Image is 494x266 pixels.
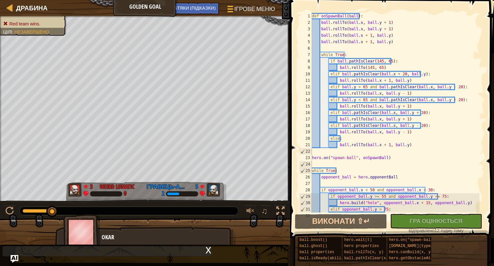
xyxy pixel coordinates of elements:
div: 16 [299,109,312,116]
span: ball properties [299,250,334,254]
div: 11 [299,77,312,84]
div: 22 [299,148,312,155]
span: : [12,29,14,34]
div: 18 [299,122,312,129]
div: Okar [102,233,229,242]
div: 6 [299,45,312,52]
div: 27 [299,180,312,187]
span: ♫ [261,206,268,216]
div: 23 [299,155,312,161]
img: thang_avatar_frame.png [68,183,82,196]
span: hero.on("spawn-ball", f) [389,238,444,242]
div: 28 [299,187,312,193]
div: 8 [299,58,312,64]
div: 15 [299,103,312,109]
div: 14 [299,97,312,103]
button: Ігрове меню [222,3,279,18]
span: ball.pathIsClear(x, y) [344,256,395,261]
span: Ігрове меню [234,5,275,13]
img: thang_avatar_frame.png [206,183,220,196]
div: 20 [299,135,312,142]
button: ♫ [260,205,271,218]
div: 0 [124,191,126,197]
div: 29 [299,193,312,200]
div: 3 [299,26,312,32]
span: Ask AI [153,5,164,11]
div: 4 [299,32,312,39]
div: 31 [299,206,312,213]
button: Повноекранний режим [274,205,287,218]
div: 32 [299,213,312,219]
a: Драбина [13,4,48,12]
span: НАТЯКИ (Підказки) [171,5,216,11]
li: Red team wins. [3,21,62,27]
span: ball.boost() [299,238,327,242]
div: 26 [299,174,312,180]
span: [DOMAIN_NAME](type, x, y) [389,244,447,248]
div: 10 [299,71,312,77]
button: Ask AI [11,255,18,263]
div: 7 [299,52,312,58]
div: 25 [299,167,312,174]
span: Драбина [16,4,48,12]
div: 19 [299,129,312,135]
span: ball.isReady(ability) [299,256,348,261]
div: 21 [299,142,312,148]
div: Гравець-анонім [147,183,188,191]
span: Незавершено [14,29,49,34]
button: Ask AI [150,3,168,14]
span: ball.ghost() [299,244,327,248]
div: 1 [299,13,312,19]
div: 2 [162,191,164,197]
div: 13 [299,90,312,97]
div: x [206,246,211,253]
span: hero properties [344,244,379,248]
div: 5 [192,183,198,188]
button: Виконати ⇧↵ [295,214,387,229]
span: Цілі [3,29,12,34]
span: hero.wait(t) [344,238,372,242]
span: Red team wins. [9,21,40,26]
button: Налаштувати гучність [244,205,257,218]
div: 2 [299,19,312,26]
div: 5 [299,39,312,45]
button: Ctrl + P: Play [3,205,16,218]
span: hero.canBuild(x, y) [389,250,433,254]
span: відправлено [409,228,435,233]
span: hero.getObstacleAt(x, y) [389,256,444,261]
div: 3 [90,183,96,188]
div: Weird Lunatic [100,183,134,191]
div: 12 [299,84,312,90]
div: 30 [299,200,312,206]
div: 24 [299,161,312,167]
div: 12 годин тому [393,227,479,234]
img: thang_avatar_frame.png [63,214,101,250]
span: ball.rollTo(x, y) [344,250,383,254]
div: 9 [299,64,312,71]
div: 17 [299,116,312,122]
